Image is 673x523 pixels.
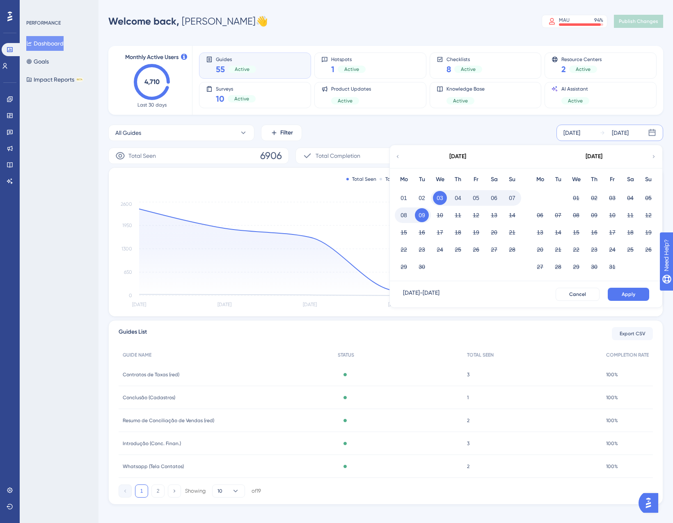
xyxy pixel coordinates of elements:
[216,56,256,62] span: Guides
[446,86,485,92] span: Knowledge Base
[533,243,547,257] button: 20
[608,288,649,301] button: Apply
[380,176,425,182] div: Total Completion
[331,86,371,92] span: Product Updates
[487,225,501,239] button: 20
[641,243,655,257] button: 26
[576,66,591,73] span: Active
[487,191,501,205] button: 06
[346,176,376,182] div: Total Seen
[461,66,476,73] span: Active
[395,175,413,184] div: Mo
[26,20,61,26] div: PERFORMANCE
[606,463,618,470] span: 100%
[551,225,565,239] button: 14
[108,125,254,141] button: All Guides
[487,208,501,222] button: 13
[128,151,156,161] span: Total Seen
[415,208,429,222] button: 09
[612,327,653,340] button: Export CSV
[433,208,447,222] button: 10
[261,125,302,141] button: Filter
[567,175,585,184] div: We
[606,352,649,358] span: COMPLETION RATE
[453,98,468,104] span: Active
[467,463,469,470] span: 2
[151,484,165,498] button: 2
[467,440,469,447] span: 3
[467,417,469,424] span: 2
[605,225,619,239] button: 17
[132,302,146,307] tspan: [DATE]
[587,260,601,274] button: 30
[451,208,465,222] button: 11
[623,225,637,239] button: 18
[216,93,224,105] span: 10
[605,243,619,257] button: 24
[533,225,547,239] button: 13
[316,151,360,161] span: Total Completion
[549,175,567,184] div: Tu
[19,2,51,12] span: Need Help?
[487,243,501,257] button: 27
[413,175,431,184] div: Tu
[533,208,547,222] button: 06
[606,394,618,401] span: 100%
[586,152,602,161] div: [DATE]
[467,394,469,401] span: 1
[397,191,411,205] button: 01
[622,291,635,298] span: Apply
[619,18,658,25] span: Publish Changes
[123,394,175,401] span: Conclusão (Cadastros)
[568,98,583,104] span: Active
[403,288,440,301] div: [DATE] - [DATE]
[415,243,429,257] button: 23
[331,64,334,75] span: 1
[415,225,429,239] button: 16
[623,191,637,205] button: 04
[129,293,132,298] tspan: 0
[344,66,359,73] span: Active
[431,175,449,184] div: We
[449,175,467,184] div: Th
[123,371,179,378] span: Contratos de Taxas (red)
[585,175,603,184] div: Th
[469,225,483,239] button: 19
[388,302,402,307] tspan: [DATE]
[108,15,179,27] span: Welcome back,
[639,175,657,184] div: Su
[115,128,141,138] span: All Guides
[137,102,167,108] span: Last 30 days
[641,208,655,222] button: 12
[505,191,519,205] button: 07
[125,52,179,62] span: Monthly Active Users
[446,64,451,75] span: 8
[123,463,184,470] span: Whatsapp (Tela Contatos)
[122,223,132,228] tspan: 1950
[605,208,619,222] button: 10
[556,288,600,301] button: Cancel
[451,225,465,239] button: 18
[397,243,411,257] button: 22
[433,243,447,257] button: 24
[144,78,160,86] text: 4,710
[108,15,268,28] div: [PERSON_NAME] 👋
[569,225,583,239] button: 15
[606,417,618,424] span: 100%
[397,260,411,274] button: 29
[451,243,465,257] button: 25
[252,487,261,495] div: of 19
[217,488,222,494] span: 10
[123,440,181,447] span: Introdução (Conc. Finan.)
[119,327,147,340] span: Guides List
[467,371,469,378] span: 3
[639,491,663,515] iframe: UserGuiding AI Assistant Launcher
[135,484,148,498] button: 1
[467,175,485,184] div: Fr
[606,371,618,378] span: 100%
[121,201,132,207] tspan: 2600
[587,225,601,239] button: 16
[415,260,429,274] button: 30
[124,269,132,275] tspan: 650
